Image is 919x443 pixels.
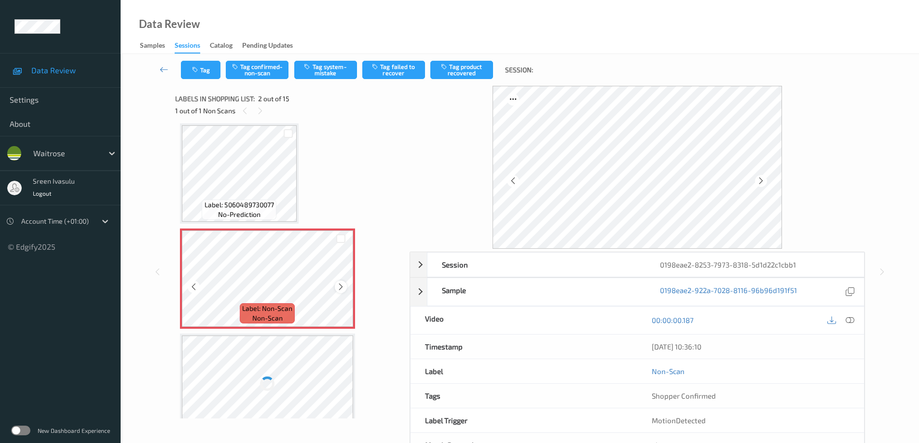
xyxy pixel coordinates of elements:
[411,307,637,334] div: Video
[205,200,274,210] span: Label: 5060489730077
[252,313,283,323] span: non-scan
[411,408,637,432] div: Label Trigger
[242,304,292,313] span: Label: Non-Scan
[427,253,645,277] div: Session
[411,359,637,383] div: Label
[505,65,533,75] span: Session:
[242,39,302,53] a: Pending Updates
[140,40,165,53] div: Samples
[660,285,797,298] a: 0198eae2-922a-7028-8116-96b96d191f51
[210,39,242,53] a: Catalog
[175,94,255,104] span: Labels in shopping list:
[242,40,293,53] div: Pending Updates
[652,366,685,376] a: Non-Scan
[218,210,261,219] span: no-prediction
[411,384,637,408] div: Tags
[362,61,425,79] button: Tag failed to recover
[427,278,645,306] div: Sample
[652,391,716,400] span: Shopper Confirmed
[175,105,403,117] div: 1 out of 1 Non Scans
[411,335,637,359] div: Timestamp
[294,61,357,79] button: Tag system-mistake
[175,39,210,54] a: Sessions
[410,252,864,277] div: Session0198eae2-8253-7973-8318-5d1d22c1cbb1
[139,19,200,29] div: Data Review
[645,253,864,277] div: 0198eae2-8253-7973-8318-5d1d22c1cbb1
[652,342,850,351] div: [DATE] 10:36:10
[652,315,694,325] a: 00:00:00.187
[181,61,220,79] button: Tag
[637,408,864,432] div: MotionDetected
[410,278,864,306] div: Sample0198eae2-922a-7028-8116-96b96d191f51
[140,39,175,53] a: Samples
[175,40,200,54] div: Sessions
[430,61,493,79] button: Tag product recovered
[226,61,288,79] button: Tag confirmed-non-scan
[210,40,233,53] div: Catalog
[258,94,289,104] span: 2 out of 15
